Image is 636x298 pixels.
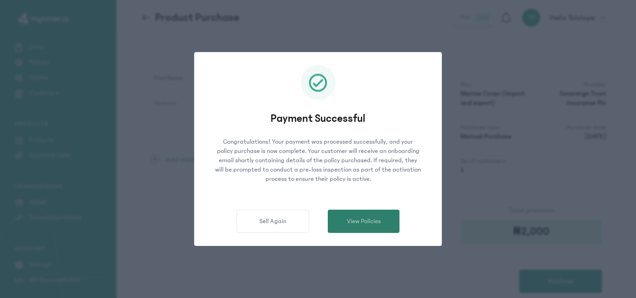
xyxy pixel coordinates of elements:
[237,210,309,233] button: Sell Again
[259,217,286,226] span: Sell Again
[207,111,429,126] p: Payment Successful
[328,210,399,233] button: View Policies
[207,137,429,184] p: Congratulations! Your payment was processed successfully, and your policy purchase is now complet...
[347,217,381,226] span: View Policies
